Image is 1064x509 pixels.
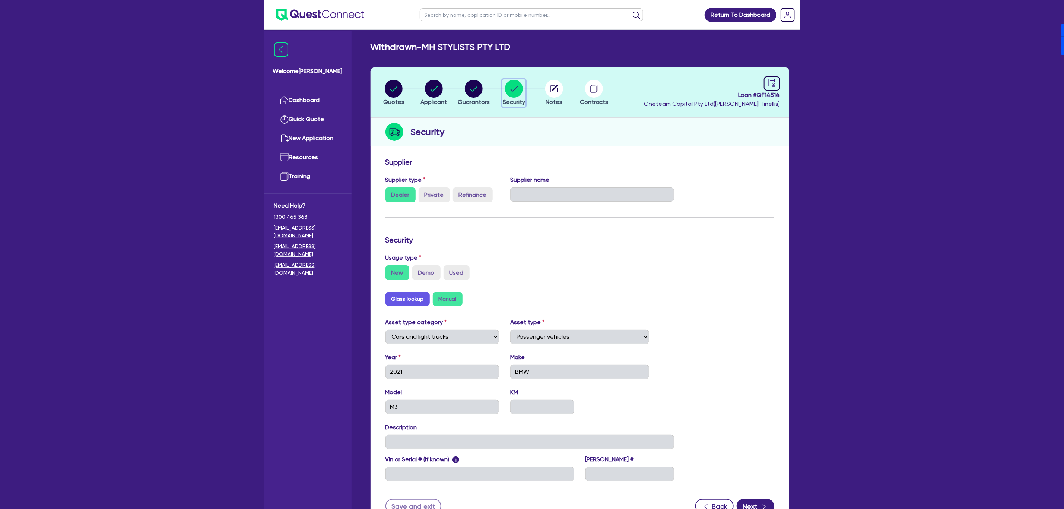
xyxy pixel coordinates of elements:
[419,187,450,202] label: Private
[273,67,343,76] span: Welcome [PERSON_NAME]
[778,5,797,25] a: Dropdown toggle
[274,261,342,277] a: [EMAIL_ADDRESS][DOMAIN_NAME]
[420,79,447,107] button: Applicant
[585,455,634,464] label: [PERSON_NAME] #
[545,79,563,107] button: Notes
[274,91,342,110] a: Dashboard
[457,79,490,107] button: Guarantors
[274,110,342,129] a: Quick Quote
[385,253,422,262] label: Usage type
[580,98,609,105] span: Contracts
[371,42,511,53] h2: Withdrawn - MH STYLISTS PTY LTD
[546,98,562,105] span: Notes
[280,172,289,181] img: training
[274,213,342,221] span: 1300 465 363
[280,115,289,124] img: quick-quote
[385,455,460,464] label: Vin or Serial # (if known)
[274,148,342,167] a: Resources
[510,176,549,184] label: Supplier name
[383,79,405,107] button: Quotes
[510,353,525,362] label: Make
[705,8,776,22] a: Return To Dashboard
[411,125,445,139] h2: Security
[510,388,518,397] label: KM
[644,91,780,99] span: Loan # QF14514
[458,98,490,105] span: Guarantors
[444,265,470,280] label: Used
[280,134,289,143] img: new-application
[420,8,643,21] input: Search by name, application ID or mobile number...
[503,98,525,105] span: Security
[280,153,289,162] img: resources
[276,9,364,21] img: quest-connect-logo-blue
[274,224,342,240] a: [EMAIL_ADDRESS][DOMAIN_NAME]
[383,98,404,105] span: Quotes
[385,187,416,202] label: Dealer
[644,100,780,107] span: Oneteam Capital Pty Ltd ( [PERSON_NAME] Tinellis )
[420,98,447,105] span: Applicant
[579,79,609,107] button: Contracts
[274,243,342,258] a: [EMAIL_ADDRESS][DOMAIN_NAME]
[385,176,426,184] label: Supplier type
[453,187,493,202] label: Refinance
[385,318,447,327] label: Asset type category
[385,423,417,432] label: Description
[412,265,441,280] label: Demo
[274,42,288,57] img: icon-menu-close
[385,353,401,362] label: Year
[385,388,402,397] label: Model
[385,265,409,280] label: New
[452,456,459,463] span: i
[274,167,342,186] a: Training
[510,318,544,327] label: Asset type
[385,235,774,244] h3: Security
[385,292,430,306] button: Glass lookup
[433,292,463,306] button: Manual
[385,123,403,141] img: step-icon
[274,129,342,148] a: New Application
[768,79,776,87] span: audit
[274,201,342,210] span: Need Help?
[385,158,774,167] h3: Supplier
[502,79,525,107] button: Security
